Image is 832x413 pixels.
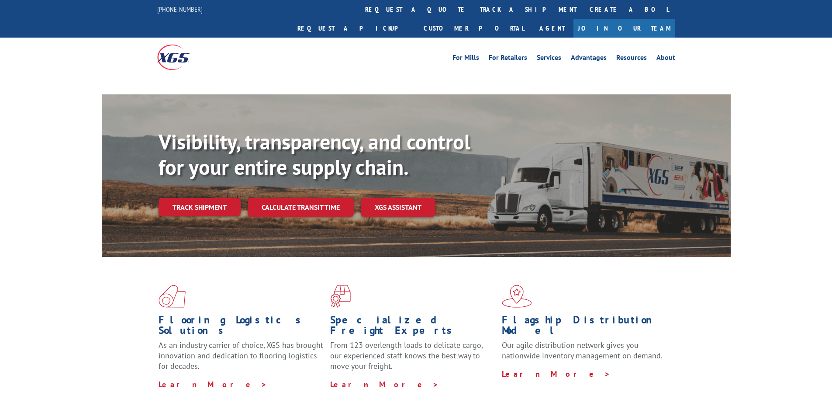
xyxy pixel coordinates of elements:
a: [PHONE_NUMBER] [157,5,203,14]
a: For Mills [452,54,479,64]
p: From 123 overlength loads to delicate cargo, our experienced staff knows the best way to move you... [330,340,495,379]
a: Services [537,54,561,64]
a: For Retailers [489,54,527,64]
a: Learn More > [502,369,611,379]
img: xgs-icon-total-supply-chain-intelligence-red [159,285,186,308]
span: Our agile distribution network gives you nationwide inventory management on demand. [502,340,663,361]
b: Visibility, transparency, and control for your entire supply chain. [159,128,470,180]
a: Advantages [571,54,607,64]
span: As an industry carrier of choice, XGS has brought innovation and dedication to flooring logistics... [159,340,323,371]
a: Learn More > [159,379,267,389]
a: About [656,54,675,64]
h1: Flooring Logistics Solutions [159,315,324,340]
a: Customer Portal [417,19,531,38]
img: xgs-icon-focused-on-flooring-red [330,285,351,308]
a: Track shipment [159,198,241,216]
a: Calculate transit time [248,198,354,217]
a: Request a pickup [291,19,417,38]
h1: Specialized Freight Experts [330,315,495,340]
h1: Flagship Distribution Model [502,315,667,340]
a: Resources [616,54,647,64]
a: Join Our Team [573,19,675,38]
img: xgs-icon-flagship-distribution-model-red [502,285,532,308]
a: XGS ASSISTANT [361,198,435,217]
a: Agent [531,19,573,38]
a: Learn More > [330,379,439,389]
